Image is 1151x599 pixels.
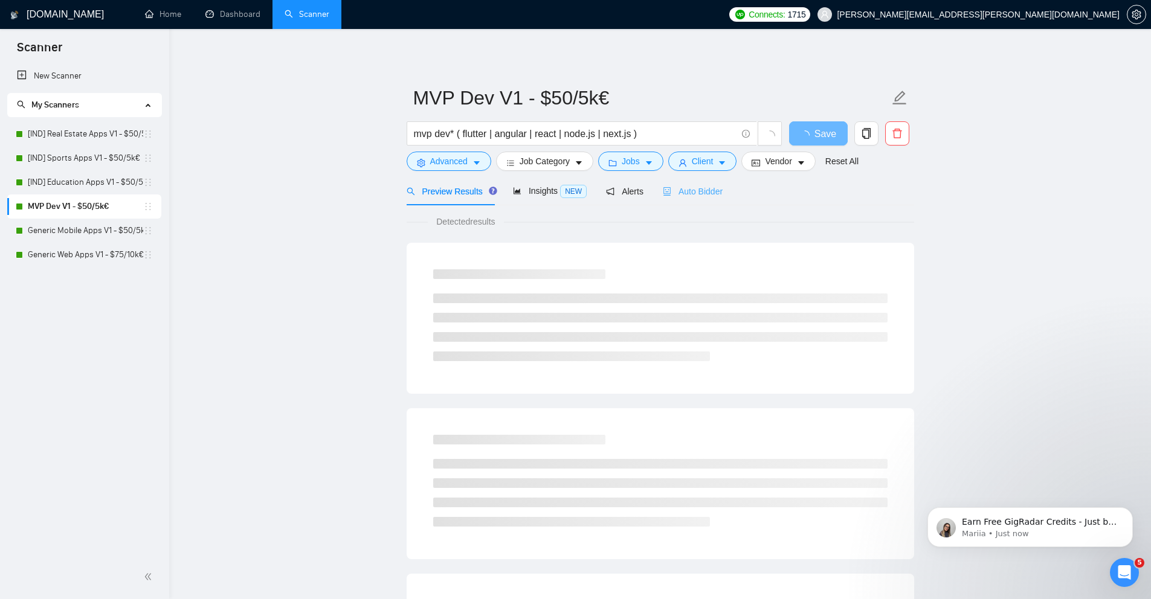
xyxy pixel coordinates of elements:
span: caret-down [575,158,583,167]
li: New Scanner [7,64,161,88]
span: Vendor [765,155,792,168]
img: upwork-logo.png [735,10,745,19]
li: Generic Web Apps V1 - $75/10k€ [7,243,161,267]
a: setting [1127,10,1146,19]
span: Connects: [749,8,785,21]
li: MVP Dev V1 - $50/5k€ [7,194,161,219]
span: Jobs [622,155,640,168]
iframe: Intercom notifications message [909,482,1151,566]
iframe: Intercom live chat [1110,558,1139,587]
span: caret-down [797,158,805,167]
span: user [679,158,687,167]
input: Search Freelance Jobs... [414,126,737,141]
button: folderJobscaret-down [598,152,663,171]
a: Generic Mobile Apps V1 - $50/5k€ [28,219,143,243]
span: holder [143,178,153,187]
span: 1715 [787,8,805,21]
span: caret-down [718,158,726,167]
span: robot [663,187,671,196]
span: My Scanners [17,100,79,110]
button: copy [854,121,879,146]
span: loading [800,130,814,140]
span: edit [892,90,908,106]
a: Reset All [825,155,859,168]
span: setting [1127,10,1146,19]
li: [IND] Education Apps V1 - $50/5k€ [7,170,161,194]
span: Client [692,155,714,168]
li: Generic Mobile Apps V1 - $50/5k€ [7,219,161,243]
span: NEW [560,185,587,198]
span: Insights [513,186,587,196]
span: notification [606,187,614,196]
span: Preview Results [407,187,494,196]
a: [IND] Real Estate Apps V1 - $50/5k€ [28,122,143,146]
span: Alerts [606,187,643,196]
button: settingAdvancedcaret-down [407,152,491,171]
span: double-left [144,571,156,583]
span: delete [886,128,909,139]
img: logo [10,5,19,25]
span: caret-down [472,158,481,167]
span: Save [814,126,836,141]
span: Detected results [428,215,503,228]
span: holder [143,153,153,163]
li: [IND] Real Estate Apps V1 - $50/5k€ [7,122,161,146]
input: Scanner name... [413,83,889,113]
span: user [821,10,829,19]
span: search [407,187,415,196]
span: Scanner [7,39,72,64]
button: setting [1127,5,1146,24]
a: dashboardDashboard [205,9,260,19]
span: setting [417,158,425,167]
span: holder [143,250,153,260]
span: My Scanners [31,100,79,110]
button: barsJob Categorycaret-down [496,152,593,171]
a: New Scanner [17,64,152,88]
button: Save [789,121,848,146]
span: search [17,100,25,109]
span: copy [855,128,878,139]
div: Tooltip anchor [488,185,498,196]
button: userClientcaret-down [668,152,737,171]
span: folder [608,158,617,167]
span: holder [143,226,153,235]
span: loading [764,130,775,141]
span: info-circle [742,130,750,138]
span: bars [506,158,515,167]
li: [IND] Sports Apps V1 - $50/5k€ [7,146,161,170]
span: 5 [1135,558,1144,568]
a: searchScanner [285,9,329,19]
span: Job Category [520,155,570,168]
span: area-chart [513,187,521,195]
button: delete [885,121,909,146]
a: [IND] Education Apps V1 - $50/5k€ [28,170,143,194]
span: caret-down [645,158,653,167]
span: holder [143,202,153,211]
button: idcardVendorcaret-down [741,152,815,171]
a: Generic Web Apps V1 - $75/10k€ [28,243,143,267]
span: idcard [752,158,760,167]
span: holder [143,129,153,139]
a: homeHome [145,9,181,19]
span: Auto Bidder [663,187,723,196]
span: Advanced [430,155,468,168]
a: [IND] Sports Apps V1 - $50/5k€ [28,146,143,170]
a: MVP Dev V1 - $50/5k€ [28,194,143,219]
